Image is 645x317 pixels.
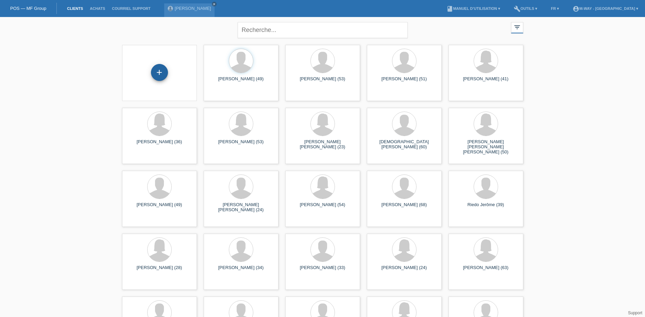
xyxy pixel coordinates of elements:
[372,139,436,150] div: [DEMOGRAPHIC_DATA][PERSON_NAME] (60)
[175,6,211,11] a: [PERSON_NAME]
[10,6,46,11] a: POS — MF Group
[510,6,541,11] a: buildOutils ▾
[454,265,518,276] div: [PERSON_NAME] (63)
[108,6,154,11] a: Courriel Support
[213,2,216,6] i: close
[291,139,355,150] div: [PERSON_NAME] [PERSON_NAME] (23)
[569,6,642,11] a: account_circlem-way - [GEOGRAPHIC_DATA] ▾
[128,202,191,213] div: [PERSON_NAME] (49)
[372,265,436,276] div: [PERSON_NAME] (24)
[209,76,273,87] div: [PERSON_NAME] (49)
[443,6,504,11] a: bookManuel d’utilisation ▾
[238,22,408,38] input: Recherche...
[209,202,273,213] div: [PERSON_NAME] [PERSON_NAME] (24)
[446,5,453,12] i: book
[372,202,436,213] div: [PERSON_NAME] (68)
[454,139,518,151] div: [PERSON_NAME] [PERSON_NAME] [PERSON_NAME] (50)
[64,6,86,11] a: Clients
[547,6,562,11] a: FR ▾
[573,5,579,12] i: account_circle
[209,265,273,276] div: [PERSON_NAME] (34)
[514,5,521,12] i: build
[454,76,518,87] div: [PERSON_NAME] (41)
[291,202,355,213] div: [PERSON_NAME] (54)
[454,202,518,213] div: Riedo Jerôme (39)
[513,23,521,31] i: filter_list
[291,265,355,276] div: [PERSON_NAME] (33)
[128,265,191,276] div: [PERSON_NAME] (28)
[86,6,108,11] a: Achats
[372,76,436,87] div: [PERSON_NAME] (51)
[291,76,355,87] div: [PERSON_NAME] (53)
[209,139,273,150] div: [PERSON_NAME] (53)
[212,2,217,6] a: close
[151,67,168,78] div: Enregistrer le client
[128,139,191,150] div: [PERSON_NAME] (36)
[628,311,642,315] a: Support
